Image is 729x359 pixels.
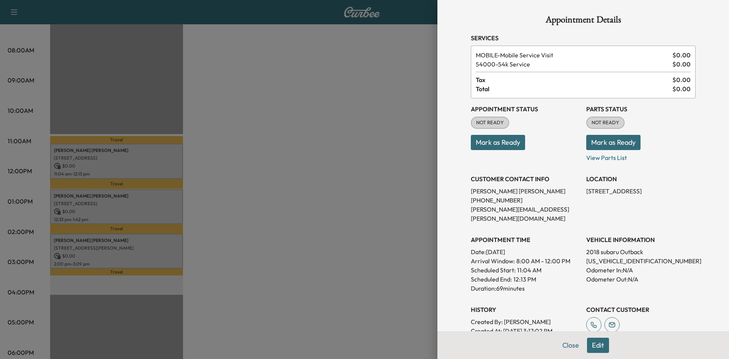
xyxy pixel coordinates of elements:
[471,256,580,266] p: Arrival Window:
[586,266,696,275] p: Odometer In: N/A
[471,15,696,27] h1: Appointment Details
[586,235,696,244] h3: VEHICLE INFORMATION
[476,84,672,93] span: Total
[471,33,696,43] h3: Services
[471,174,580,183] h3: CUSTOMER CONTACT INFO
[471,135,525,150] button: Mark as Ready
[513,275,536,284] p: 12:13 PM
[471,317,580,326] p: Created By : [PERSON_NAME]
[586,135,641,150] button: Mark as Ready
[586,256,696,266] p: [US_VEHICLE_IDENTIFICATION_NUMBER]
[471,235,580,244] h3: APPOINTMENT TIME
[471,284,580,293] p: Duration: 69 minutes
[471,266,516,275] p: Scheduled Start:
[672,51,691,60] span: $ 0.00
[471,196,580,205] p: [PHONE_NUMBER]
[586,305,696,314] h3: CONTACT CUSTOMER
[476,75,672,84] span: Tax
[471,326,580,335] p: Created At : [DATE] 3:17:02 PM
[471,247,580,256] p: Date: [DATE]
[586,275,696,284] p: Odometer Out: N/A
[672,75,691,84] span: $ 0.00
[516,256,570,266] span: 8:00 AM - 12:00 PM
[586,104,696,114] h3: Parts Status
[471,205,580,223] p: [PERSON_NAME][EMAIL_ADDRESS][PERSON_NAME][DOMAIN_NAME]
[586,174,696,183] h3: LOCATION
[586,187,696,196] p: [STREET_ADDRESS]
[586,247,696,256] p: 2018 subaru Outback
[586,150,696,162] p: View Parts List
[476,51,669,60] span: Mobile Service Visit
[587,119,624,127] span: NOT READY
[472,119,508,127] span: NOT READY
[471,187,580,196] p: [PERSON_NAME] [PERSON_NAME]
[471,104,580,114] h3: Appointment Status
[672,60,691,69] span: $ 0.00
[672,84,691,93] span: $ 0.00
[517,266,541,275] p: 11:04 AM
[476,60,669,69] span: 54k Service
[557,338,584,353] button: Close
[587,338,609,353] button: Edit
[471,305,580,314] h3: History
[471,275,512,284] p: Scheduled End:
